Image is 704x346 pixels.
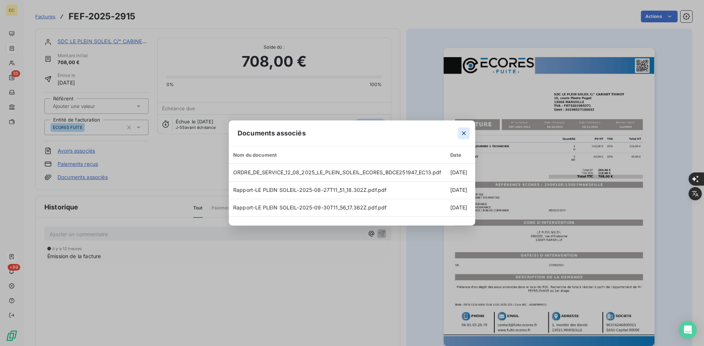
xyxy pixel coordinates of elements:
div: Nom du document [233,152,441,158]
span: [DATE] [450,204,467,211]
span: Rapport-LE PLEIN SOLEIL-2025-09-30T11_56_17.362Z.pdf.pdf [233,204,386,211]
div: Date [450,152,467,158]
div: Open Intercom Messenger [679,321,697,339]
span: ORDRE_DE_SERVICE_12_08_2025_LE_PLEIN_SOLEIL_ECORES_BDCE251947_EC13.pdf [233,169,441,175]
span: Rapport-LE PLEIN SOLEIL-2025-08-27T11_51_18.302Z.pdf.pdf [233,187,386,193]
span: [DATE] [450,187,467,193]
span: [DATE] [450,169,467,175]
span: Documents associés [238,128,306,138]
